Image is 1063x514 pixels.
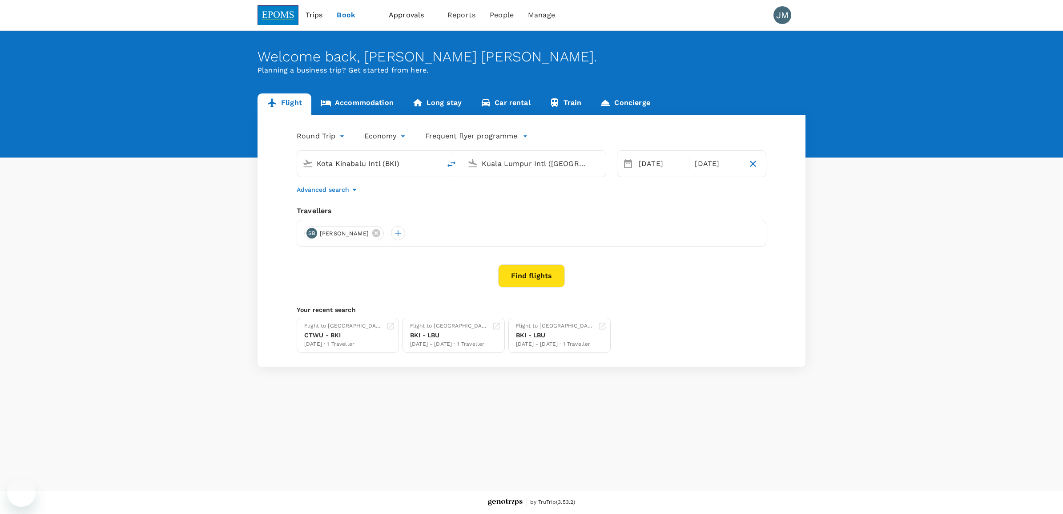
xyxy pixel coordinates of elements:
[258,49,805,65] div: Welcome back , [PERSON_NAME] [PERSON_NAME] .
[304,322,383,331] div: Flight to [GEOGRAPHIC_DATA]
[600,162,601,164] button: Open
[410,331,488,340] div: BKI - LBU
[306,228,317,239] div: SB
[516,322,594,331] div: Flight to [GEOGRAPHIC_DATA]
[314,229,374,238] span: [PERSON_NAME]
[258,5,298,25] img: EPOMS SDN BHD
[258,93,311,115] a: Flight
[488,499,523,506] img: Genotrips - EPOMS
[410,322,488,331] div: Flight to [GEOGRAPHIC_DATA]
[425,131,528,142] button: Frequent flyer programme
[304,226,384,240] div: SB[PERSON_NAME]
[516,340,594,349] div: [DATE] - [DATE] · 1 Traveller
[516,331,594,340] div: BKI - LBU
[258,65,805,76] p: Planning a business trip? Get started from here.
[337,10,355,20] span: Book
[528,10,555,20] span: Manage
[317,157,422,170] input: Depart from
[304,340,383,349] div: [DATE] · 1 Traveller
[425,131,517,142] p: Frequent flyer programme
[304,331,383,340] div: CTWU - BKI
[297,305,766,314] p: Your recent search
[297,206,766,216] div: Travellers
[297,184,360,195] button: Advanced search
[540,93,591,115] a: Train
[7,478,36,507] iframe: Button to launch messaging window
[490,10,514,20] span: People
[403,93,471,115] a: Long stay
[297,185,349,194] p: Advanced search
[691,155,743,173] div: [DATE]
[447,10,475,20] span: Reports
[498,264,565,287] button: Find flights
[482,157,587,170] input: Going to
[635,155,687,173] div: [DATE]
[530,498,576,507] span: by TruTrip ( 3.53.2 )
[435,162,436,164] button: Open
[364,129,407,143] div: Economy
[441,154,462,175] button: delete
[306,10,323,20] span: Trips
[389,10,433,20] span: Approvals
[591,93,659,115] a: Concierge
[311,93,403,115] a: Accommodation
[773,6,791,24] div: JM
[471,93,540,115] a: Car rental
[297,129,346,143] div: Round Trip
[410,340,488,349] div: [DATE] - [DATE] · 1 Traveller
